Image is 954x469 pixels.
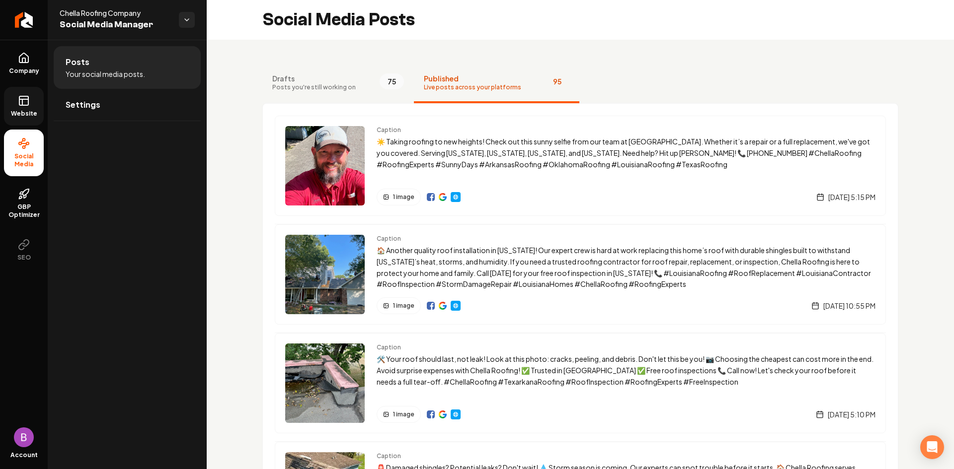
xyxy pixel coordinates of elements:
span: Chella Roofing Company [60,8,171,18]
button: DraftsPosts you're still working on75 [262,64,414,103]
span: GBP Optimizer [4,203,44,219]
img: Website [452,302,460,310]
img: Google [439,193,447,201]
a: View on Facebook [427,410,435,418]
span: Social Media [4,152,44,168]
span: Website [7,110,41,118]
img: Google [439,302,447,310]
img: Post preview [285,343,365,423]
a: View on Facebook [427,193,435,201]
span: Company [5,67,43,75]
img: Post preview [285,126,365,205]
span: [DATE] 5:10 PM [828,409,875,419]
img: Website [452,410,460,418]
a: Website [451,301,461,311]
a: GBP Optimizer [4,180,44,227]
span: Social Media Manager [60,18,171,32]
a: Company [4,44,44,83]
span: Caption [377,343,875,351]
span: 1 image [393,193,414,201]
img: Facebook [427,302,435,310]
span: Caption [377,235,875,243]
img: Rebolt Logo [15,12,33,28]
span: Account [10,451,38,459]
span: Caption [377,452,875,460]
img: Facebook [427,193,435,201]
a: Website [451,409,461,419]
a: View on Facebook [427,302,435,310]
a: Post previewCaption☀️ Taking roofing to new heights! Check out this sunny selfie from our team at... [275,116,886,216]
h2: Social Media Posts [262,10,415,30]
span: 1 image [393,410,414,418]
span: Drafts [272,73,356,83]
a: View on Google Business Profile [439,302,447,310]
a: Post previewCaption🛠️ Your roof should last, not leak! Look at this photo: cracks, peeling, and d... [275,333,886,433]
span: [DATE] 10:55 PM [823,301,875,311]
span: SEO [13,254,35,262]
img: Brandon Benson [14,427,34,447]
img: Website [452,193,460,201]
span: 75 [380,73,404,89]
nav: Tabs [262,64,898,103]
a: Website [451,192,461,202]
span: 1 image [393,302,414,310]
span: 95 [545,73,569,89]
a: View on Google Business Profile [439,193,447,201]
a: View on Google Business Profile [439,410,447,418]
div: Open Intercom Messenger [920,435,944,459]
button: PublishedLive posts across your platforms95 [414,64,579,103]
a: Settings [54,89,201,121]
button: SEO [4,231,44,269]
p: ☀️ Taking roofing to new heights! Check out this sunny selfie from our team at [GEOGRAPHIC_DATA].... [377,136,875,170]
span: Settings [66,99,100,111]
img: Facebook [427,410,435,418]
a: Post previewCaption🏠 Another quality roof installation in [US_STATE]! Our expert crew is hard at ... [275,224,886,325]
img: Google [439,410,447,418]
p: 🏠 Another quality roof installation in [US_STATE]! Our expert crew is hard at work replacing this... [377,245,875,290]
span: Live posts across your platforms [424,83,521,91]
span: Posts [66,56,89,68]
span: Published [424,73,521,83]
span: Posts you're still working on [272,83,356,91]
span: [DATE] 5:15 PM [828,192,875,202]
span: Caption [377,126,875,134]
a: Website [4,87,44,126]
img: Post preview [285,235,365,314]
button: Open user button [14,427,34,447]
span: Your social media posts. [66,69,145,79]
p: 🛠️ Your roof should last, not leak! Look at this photo: cracks, peeling, and debris. Don't let th... [377,353,875,387]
